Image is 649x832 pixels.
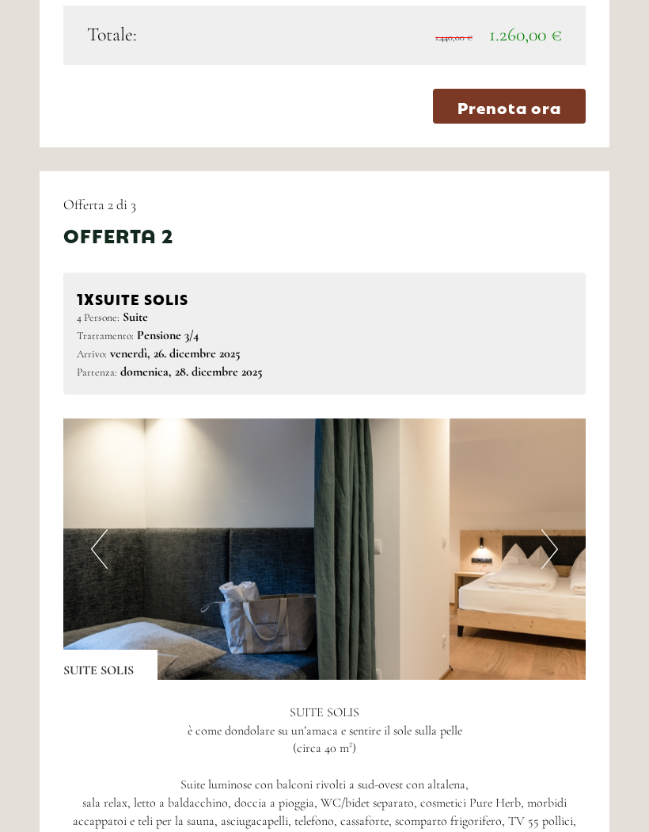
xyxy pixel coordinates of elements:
[77,286,572,309] div: SUITE SOLIS
[123,309,148,325] b: Suite
[75,21,324,48] div: Totale:
[77,286,95,308] b: 1x
[63,221,173,248] div: Offerta 2
[541,529,558,569] button: Next
[120,364,263,380] b: domenica, 28. dicembre 2025
[63,196,136,213] span: Offerta 2 di 3
[489,23,562,46] span: 1.260,00 €
[63,418,586,680] img: image
[77,329,134,342] small: Trattamento:
[91,529,108,569] button: Previous
[433,89,586,124] a: Prenota ora
[77,365,117,379] small: Partenza:
[110,345,241,361] b: venerdì, 26. dicembre 2025
[77,311,120,324] small: 4 Persone:
[63,650,158,680] div: SUITE SOLIS
[435,32,473,43] span: 1.440,00 €
[77,347,107,361] small: Arrivo:
[137,327,199,343] b: Pensione 3/4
